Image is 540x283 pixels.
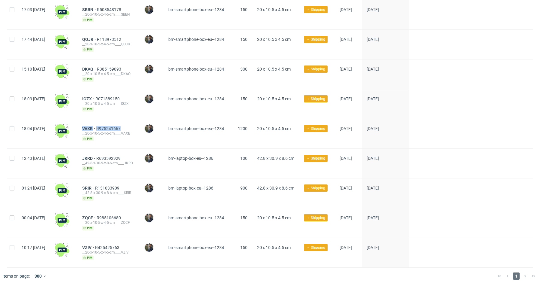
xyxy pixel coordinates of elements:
span: → Shipping [306,156,325,161]
span: → Shipping [306,245,325,250]
span: bm-smartphone-box-eu--1284 [168,7,224,12]
span: [DATE] [340,215,352,220]
span: 20 x 10.5 x 4.5 cm [257,245,291,250]
img: wHgJFi1I6lmhQAAAABJRU5ErkJggg== [55,64,69,79]
span: bm-laptop-box-eu--1286 [168,156,213,161]
span: 100 [240,156,247,161]
div: __20-x-10-5-x-4-5-cm____IGZX [82,101,135,106]
span: Items on page: [2,273,30,279]
span: bm-smartphone-box-eu--1284 [168,37,224,42]
img: Maciej Sobola [145,214,153,222]
div: __20-x-10-5-x-4-5-cm____ZQCF [82,220,135,225]
div: __42-8-x-30-9-x-8-6-cm____JKRD [82,161,135,166]
span: bm-smartphone-box-eu--1284 [168,245,224,250]
img: wHgJFi1I6lmhQAAAABJRU5ErkJggg== [55,5,69,19]
span: 150 [240,215,247,220]
span: 17:44 [DATE] [22,37,45,42]
span: 17:03 [DATE] [22,7,45,12]
img: Maciej Sobola [145,65,153,73]
span: 20 x 10.5 x 4.5 cm [257,67,291,72]
span: 20 x 10.5 x 4.5 cm [257,96,291,101]
span: → Shipping [306,37,325,42]
img: Maciej Sobola [145,154,153,163]
span: pim [82,136,94,141]
span: 900 [240,186,247,190]
div: __20-x-10-5-x-4-5-cm____DKAQ [82,72,135,76]
span: R385159093 [97,67,122,72]
span: R975241667 [96,126,122,131]
a: JKRD [82,156,96,161]
span: 00:04 [DATE] [22,215,45,220]
span: → Shipping [306,7,325,12]
div: __20-x-10-5-x-4-5-cm____VAXB [82,131,135,136]
img: wHgJFi1I6lmhQAAAABJRU5ErkJggg== [55,124,69,138]
div: __20-x-10-5-x-4-5-cm____QOJR [82,42,135,47]
div: __20-x-10-5-x-4-5-cm____SBBN [82,12,135,17]
span: 20 x 10.5 x 4.5 cm [257,37,291,42]
img: Maciej Sobola [145,35,153,44]
a: R425425763 [95,245,121,250]
span: [DATE] [340,186,352,190]
span: 42.8 x 30.9 x 8.6 cm [257,156,294,161]
span: pim [82,17,94,22]
span: 20 x 10.5 x 4.5 cm [257,7,291,12]
a: R118973512 [97,37,122,42]
a: R071889150 [95,96,121,101]
span: [DATE] [340,37,352,42]
span: 10:17 [DATE] [22,245,45,250]
a: R985106680 [97,215,122,220]
span: 1200 [238,126,247,131]
span: 1 [513,272,520,280]
img: wHgJFi1I6lmhQAAAABJRU5ErkJggg== [55,183,69,198]
span: → Shipping [306,66,325,72]
a: R131033909 [95,186,121,190]
span: 15:10 [DATE] [22,67,45,72]
span: → Shipping [306,185,325,191]
span: [DATE] [340,67,352,72]
span: [DATE] [340,7,352,12]
span: ZQCF [82,215,97,220]
span: [DATE] [340,156,352,161]
span: 20 x 10.5 x 4.5 cm [257,215,291,220]
div: __42-8-x-30-9-x-8-6-cm____SRIR [82,190,135,195]
img: Maciej Sobola [145,5,153,14]
span: bm-laptop-box-eu--1286 [168,186,213,190]
span: 12:43 [DATE] [22,156,45,161]
span: pim [82,166,94,171]
img: Maciej Sobola [145,184,153,192]
span: pim [82,77,94,82]
img: wHgJFi1I6lmhQAAAABJRU5ErkJggg== [55,35,69,49]
span: [DATE] [367,37,379,42]
span: 18:04 [DATE] [22,126,45,131]
span: → Shipping [306,96,325,102]
span: [DATE] [367,67,379,72]
img: Maciej Sobola [145,243,153,252]
a: VAXB [82,126,96,131]
span: bm-smartphone-box-eu--1284 [168,67,224,72]
span: 150 [240,96,247,101]
span: pim [82,196,94,201]
div: 300 [32,272,43,280]
img: Maciej Sobola [145,124,153,133]
span: [DATE] [367,186,379,190]
a: R693592929 [96,156,122,161]
span: pim [82,255,94,260]
span: 150 [240,245,247,250]
span: 300 [240,67,247,72]
a: QOJR [82,37,97,42]
span: 20 x 10.5 x 4.5 cm [257,126,291,131]
span: IGZX [82,96,95,101]
a: R508548178 [97,7,122,12]
a: SRIR [82,186,95,190]
div: __20-x-10-5-x-4-5-cm____VZIV [82,250,135,255]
